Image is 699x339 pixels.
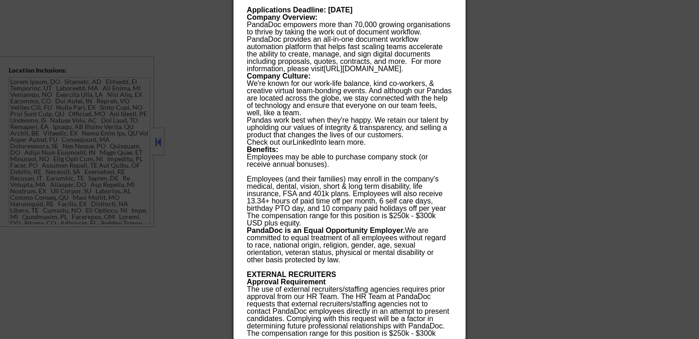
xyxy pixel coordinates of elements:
p: Pandas work best when they're happy. We retain our talent by upholding our values of integrity & ... [247,117,452,139]
div: Employees may be able to purchase company stock (or receive annual bonuses). [247,153,452,168]
a: [URL][DOMAIN_NAME] [324,65,401,73]
strong: Company Overview: [247,13,318,21]
strong: Applications Deadline: [DATE] [247,6,352,14]
strong: PandaDoc is an Equal Opportunity Employer. [247,226,405,234]
p: We are committed to equal treatment of all employees without regard to race, national origin, rel... [247,227,452,264]
p: The use of external recruiters/staffing agencies requires prior approval from our HR Team. The HR... [247,286,452,330]
strong: Benefits: [247,146,278,153]
strong: Approval Requirement [247,278,326,286]
p: Check out our to learn more. [247,139,452,146]
strong: EXTERNAL RECRUITERS [247,271,336,278]
div: Employees (and their families) may enroll in the company's medical, dental, vision, short & long ... [247,175,452,212]
p: PandaDoc empowers more than 70,000 growing organisations to thrive by taking the work out of docu... [247,21,452,73]
em: . [338,256,340,264]
a: LinkedIn [293,138,321,146]
p: We're known for our work-life balance, kind co-workers, & creative virtual team-bonding events. A... [247,80,452,117]
strong: Company Culture: [247,72,311,80]
p: The compensation range for this position is $250k - $300k USD plus equity. [247,212,452,227]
